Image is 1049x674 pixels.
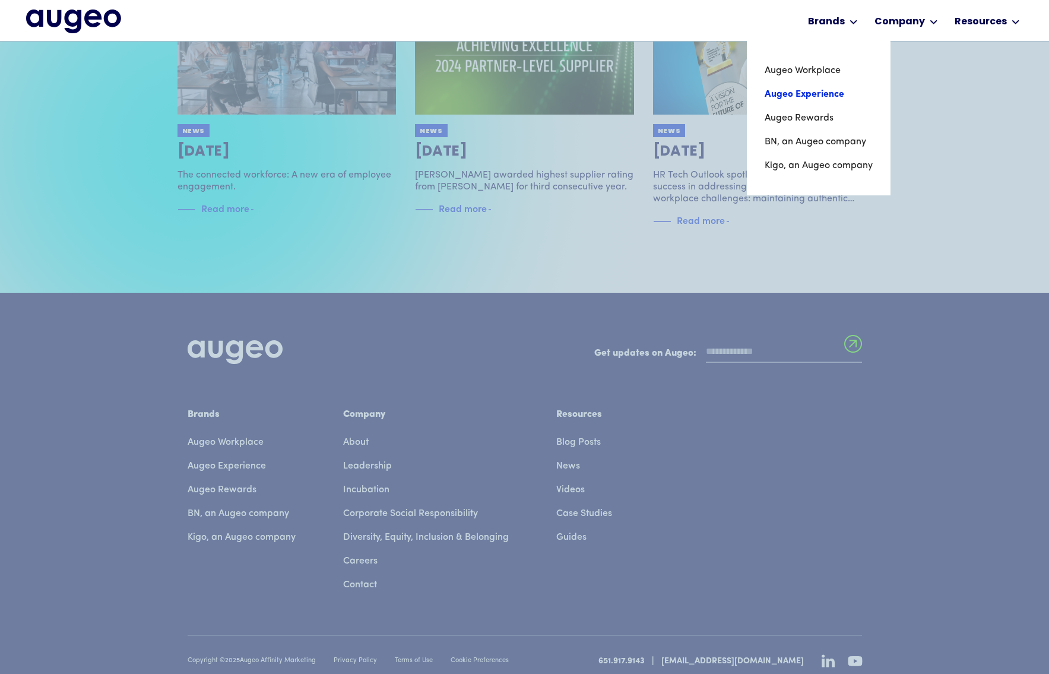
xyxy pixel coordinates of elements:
[765,106,873,130] a: Augeo Rewards
[26,10,121,34] a: home
[808,14,845,29] div: Brands
[765,83,873,106] a: Augeo Experience
[765,59,873,83] a: Augeo Workplace
[955,14,1007,29] div: Resources
[765,154,873,178] a: Kigo, an Augeo company
[747,41,890,195] nav: Brands
[874,14,925,29] div: Company
[765,130,873,154] a: BN, an Augeo company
